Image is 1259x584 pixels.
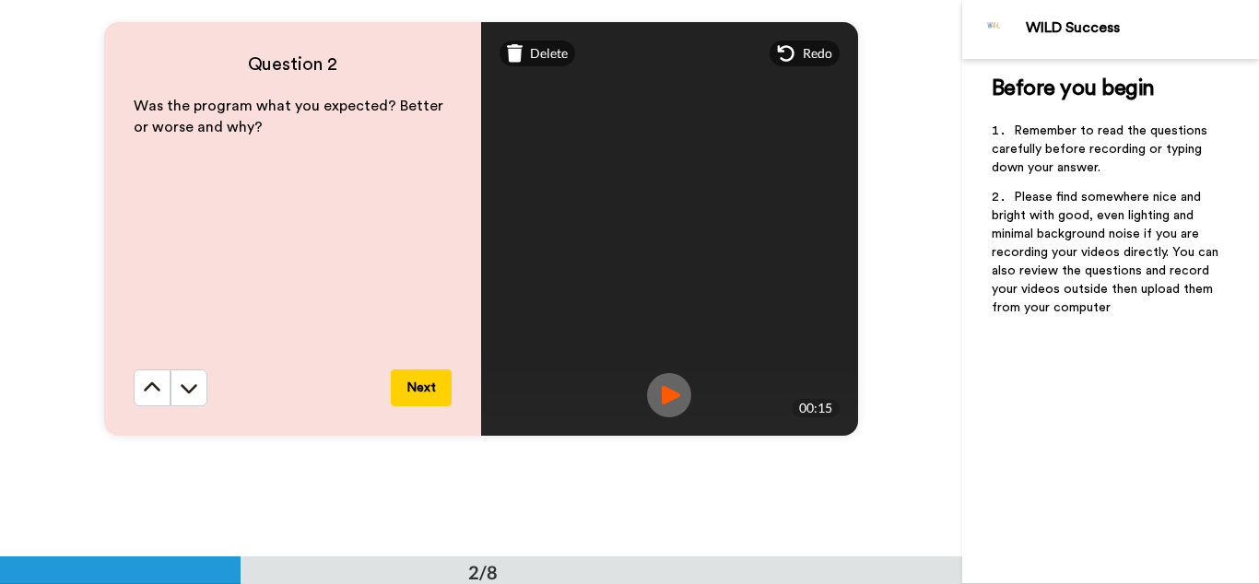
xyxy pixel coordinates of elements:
[647,373,691,417] img: ic_record_play.svg
[992,77,1155,99] span: Before you begin
[972,7,1017,52] img: Profile Image
[803,44,832,63] span: Redo
[530,44,568,63] span: Delete
[1026,19,1258,37] div: WILD Success
[792,399,840,417] div: 00:15
[391,369,452,406] button: Next
[992,124,1211,174] span: Remember to read the questions carefully before recording or typing down your answer.
[770,41,840,66] div: Redo
[134,52,452,77] h4: Question 2
[500,41,576,66] div: Delete
[134,99,447,134] span: Was the program what you expected? Better or worse and why?
[992,191,1222,314] span: Please find somewhere nice and bright with good, even lighting and minimal background noise if yo...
